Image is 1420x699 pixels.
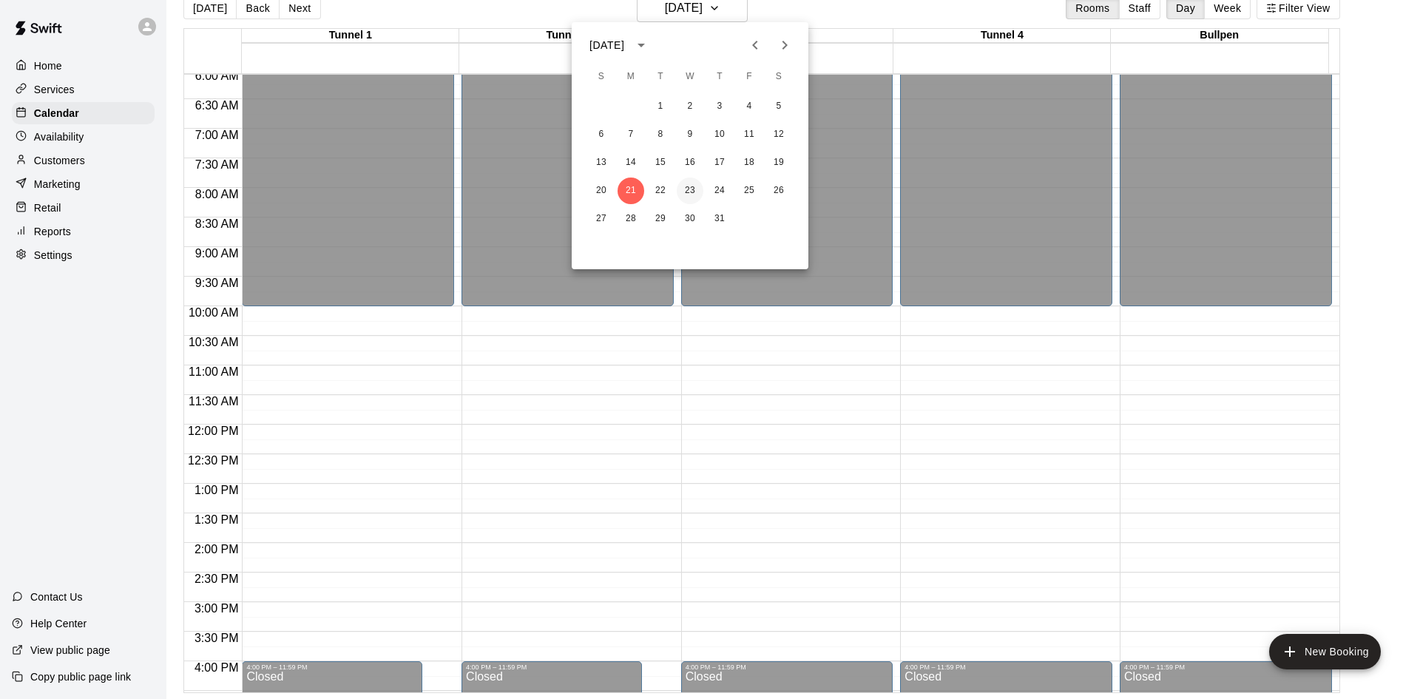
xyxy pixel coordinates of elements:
span: Tuesday [647,62,674,92]
button: Previous month [740,30,770,60]
button: 6 [588,121,615,148]
button: 9 [677,121,703,148]
button: 23 [677,178,703,204]
button: calendar view is open, switch to year view [629,33,654,58]
span: Saturday [765,62,792,92]
button: 5 [765,93,792,120]
button: 31 [706,206,733,232]
button: 29 [647,206,674,232]
span: Thursday [706,62,733,92]
button: 27 [588,206,615,232]
button: 1 [647,93,674,120]
button: 18 [736,149,763,176]
button: 7 [618,121,644,148]
span: Sunday [588,62,615,92]
div: [DATE] [589,38,624,53]
button: 25 [736,178,763,204]
button: 20 [588,178,615,204]
span: Monday [618,62,644,92]
button: 19 [765,149,792,176]
button: 2 [677,93,703,120]
button: 24 [706,178,733,204]
button: Next month [770,30,799,60]
button: 17 [706,149,733,176]
button: 4 [736,93,763,120]
button: 30 [677,206,703,232]
button: 15 [647,149,674,176]
button: 14 [618,149,644,176]
button: 21 [618,178,644,204]
span: Friday [736,62,763,92]
button: 22 [647,178,674,204]
span: Wednesday [677,62,703,92]
button: 8 [647,121,674,148]
button: 11 [736,121,763,148]
button: 12 [765,121,792,148]
button: 3 [706,93,733,120]
button: 13 [588,149,615,176]
button: 16 [677,149,703,176]
button: 26 [765,178,792,204]
button: 28 [618,206,644,232]
button: 10 [706,121,733,148]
